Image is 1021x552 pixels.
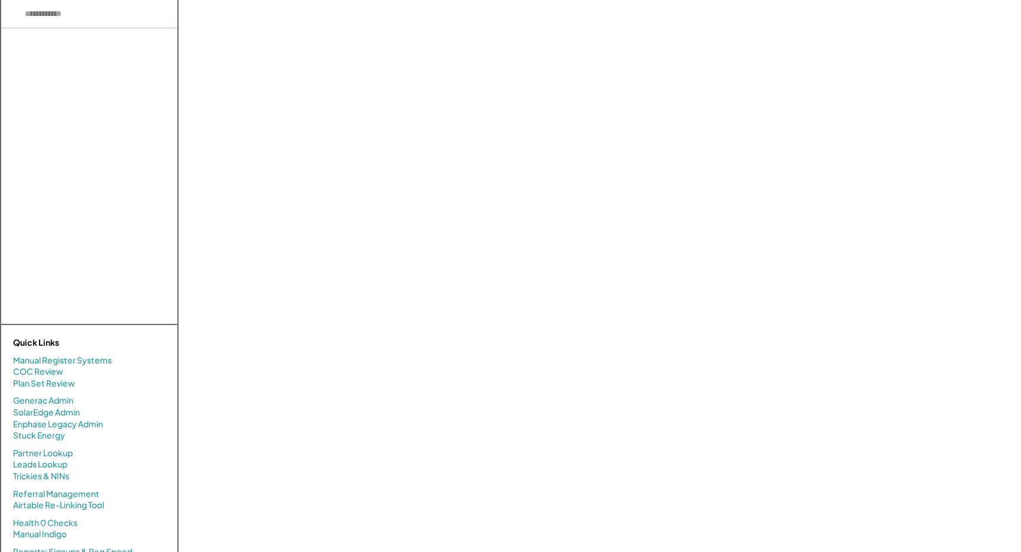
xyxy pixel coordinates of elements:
a: Referral Management [13,488,99,500]
a: Manual Register Systems [13,355,112,366]
a: COC Review [13,366,63,378]
a: Plan Set Review [13,378,75,389]
a: Stuck Energy [13,430,65,441]
a: Airtable Re-Linking Tool [13,499,104,511]
a: Enphase Legacy Admin [13,418,103,430]
a: SolarEdge Admin [13,407,80,418]
a: Leads Lookup [13,459,67,470]
a: Trickies & NINs [13,470,69,482]
div: Quick Links [13,337,131,349]
a: Generac Admin [13,395,73,407]
a: Partner Lookup [13,447,73,459]
a: Health 0 Checks [13,517,77,529]
a: Manual Indigo [13,528,67,540]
